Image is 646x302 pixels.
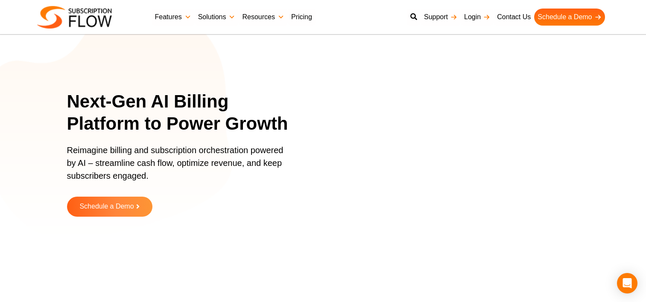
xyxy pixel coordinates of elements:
a: Support [421,9,461,26]
a: Login [461,9,494,26]
a: Contact Us [494,9,534,26]
div: Open Intercom Messenger [617,273,637,293]
span: Schedule a Demo [79,203,134,210]
p: Reimagine billing and subscription orchestration powered by AI – streamline cash flow, optimize r... [67,144,289,191]
a: Solutions [195,9,239,26]
a: Features [152,9,195,26]
h1: Next-Gen AI Billing Platform to Power Growth [67,90,300,135]
a: Resources [239,9,287,26]
img: Subscriptionflow [37,6,112,29]
a: Schedule a Demo [534,9,605,26]
a: Schedule a Demo [67,197,152,217]
a: Pricing [288,9,316,26]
